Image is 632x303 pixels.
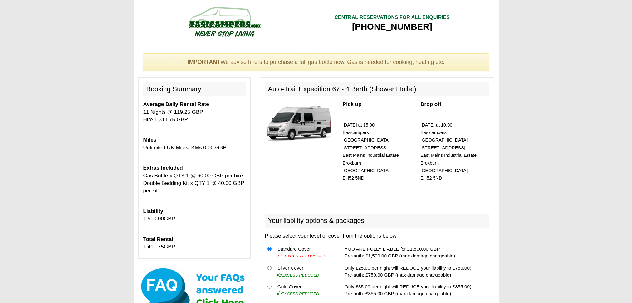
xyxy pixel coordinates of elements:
td: Silver Cover [275,262,335,281]
h2: Auto-Trail Expedition 67 - 4 Berth (Shower+Toilet) [265,82,489,96]
b: Average Daily Rental Rate [143,101,209,107]
td: Gold Cover [275,281,335,300]
p: Unlimited UK Miles/ KMs 0.00 GBP [143,136,246,151]
b: Pick up [343,101,362,107]
p: 11 Nights @ 119.25 GBP Hire 1,311.75 GBP [143,101,246,123]
span: 1,411.75 [143,244,164,250]
td: YOU ARE FULLY LIABLE for £1,500.00 GBP Pre-auth: £1,500.00 GBP (max damage chargeable) [342,243,489,262]
div: We advise hirers to purchase a full gas bottle now. Gas is needed for cooking, heating etc. [143,53,490,71]
i: NO EXCESS REDUCTION [277,254,326,258]
i: EXCESS REDUCED [277,273,319,277]
p: GBP [143,208,246,223]
h2: Booking Summary [143,82,246,96]
div: [PHONE_NUMBER] [334,21,450,32]
b: Total Rental: [143,236,175,242]
b: Miles [143,137,157,143]
small: [DATE] at 15.00 Easicampers [GEOGRAPHIC_DATA] [STREET_ADDRESS] East Mains Industrial Estate Broxb... [343,123,399,181]
td: Standard Cover [275,243,335,262]
b: Extras Included [143,165,183,171]
b: Liability: [143,208,165,214]
i: EXCESS REDUCED [277,291,319,296]
td: Only £25.00 per night will REDUCE your liability to £750.00) Pre-auth: £750.00 GBP (max damage ch... [342,262,489,281]
span: 1,500.00 [143,216,164,222]
td: Only £35.00 per night will REDUCE your liability to £355.00) Pre-auth: £355.00 GBP (max damage ch... [342,281,489,300]
h2: Your liability options & packages [265,214,489,228]
small: [DATE] at 10.00 Easicampers [GEOGRAPHIC_DATA] [STREET_ADDRESS] East Mains Industrial Estate Broxb... [420,123,477,181]
img: 337.jpg [265,101,333,145]
b: Drop off [420,101,441,107]
img: campers-checkout-logo.png [165,5,284,39]
strong: IMPORTANT [188,59,221,65]
span: Gas Bottle x QTY 1 @ 60.00 GBP per hire. Double Bedding Kit x QTY 1 @ 40.00 GBP per kit. [143,173,245,194]
p: Please select your level of cover from the options below [265,232,489,240]
p: GBP [143,236,246,251]
div: CENTRAL RESERVATIONS FOR ALL ENQUIRIES [334,14,450,21]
